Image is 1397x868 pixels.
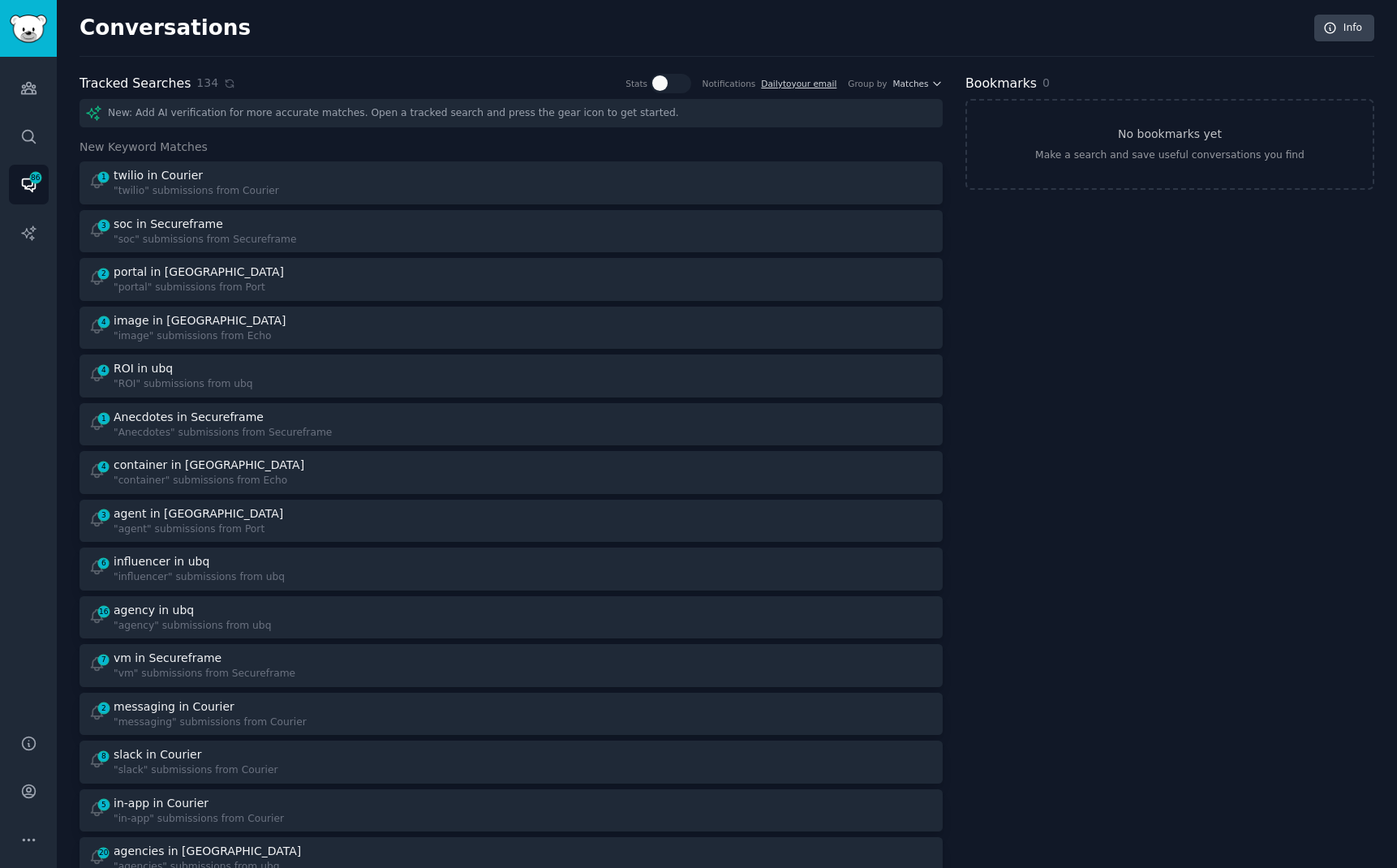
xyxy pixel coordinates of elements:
span: 7 [97,654,111,665]
a: 8slack in Courier"slack" submissions from Courier [80,741,943,784]
span: 3 [97,509,111,521]
a: 1twilio in Courier"twilio" submissions from Courier [80,161,943,204]
div: slack in Courier [114,746,201,763]
span: 20 [97,847,111,858]
div: Make a search and save useful conversations you find [1035,148,1305,163]
div: Stats [625,78,647,89]
div: Notifications [703,78,756,89]
span: 86 [28,172,43,183]
div: influencer in ubq [114,553,209,570]
a: Dailytoyour email [761,79,836,88]
a: 7vm in Secureframe"vm" submissions from Secureframe [80,644,943,687]
div: Anecdotes in Secureframe [114,409,264,426]
span: 4 [97,316,111,328]
div: ROI in ubq [114,360,173,377]
div: Group by [848,78,887,89]
div: twilio in Courier [114,167,203,184]
h2: Bookmarks [965,74,1037,94]
div: container in [GEOGRAPHIC_DATA] [114,457,304,474]
div: soc in Secureframe [114,216,223,233]
div: "in-app" submissions from Courier [114,812,284,827]
a: No bookmarks yetMake a search and save useful conversations you find [965,99,1374,190]
a: 4container in [GEOGRAPHIC_DATA]"container" submissions from Echo [80,451,943,494]
span: 2 [97,268,111,279]
div: "agent" submissions from Port [114,522,286,537]
h3: No bookmarks yet [1118,126,1222,143]
span: Matches [893,78,929,89]
div: agencies in [GEOGRAPHIC_DATA] [114,843,301,860]
span: 2 [97,703,111,714]
div: "portal" submissions from Port [114,281,287,295]
a: 2portal in [GEOGRAPHIC_DATA]"portal" submissions from Port [80,258,943,301]
div: "twilio" submissions from Courier [114,184,279,199]
div: "Anecdotes" submissions from Secureframe [114,426,332,440]
span: 8 [97,750,111,762]
div: "agency" submissions from ubq [114,619,271,634]
span: New Keyword Matches [80,139,208,156]
span: 1 [97,171,111,183]
span: 6 [97,557,111,569]
span: 134 [196,75,218,92]
a: 3agent in [GEOGRAPHIC_DATA]"agent" submissions from Port [80,500,943,543]
a: 3soc in Secureframe"soc" submissions from Secureframe [80,210,943,253]
a: 1Anecdotes in Secureframe"Anecdotes" submissions from Secureframe [80,403,943,446]
a: 2messaging in Courier"messaging" submissions from Courier [80,693,943,736]
div: agent in [GEOGRAPHIC_DATA] [114,505,283,522]
div: "container" submissions from Echo [114,474,307,488]
span: 0 [1042,76,1050,89]
a: 86 [9,165,49,204]
span: 5 [97,799,111,810]
div: "messaging" submissions from Courier [114,715,307,730]
a: 4ROI in ubq"ROI" submissions from ubq [80,355,943,397]
div: "soc" submissions from Secureframe [114,233,297,247]
div: agency in ubq [114,602,194,619]
div: "vm" submissions from Secureframe [114,667,295,681]
a: 6influencer in ubq"influencer" submissions from ubq [80,548,943,591]
h2: Tracked Searches [80,74,191,94]
a: 5in-app in Courier"in-app" submissions from Courier [80,789,943,832]
div: "ROI" submissions from ubq [114,377,253,392]
div: portal in [GEOGRAPHIC_DATA] [114,264,284,281]
span: 1 [97,413,111,424]
div: "slack" submissions from Courier [114,763,277,778]
div: messaging in Courier [114,698,234,715]
div: "influencer" submissions from ubq [114,570,285,585]
div: New: Add AI verification for more accurate matches. Open a tracked search and press the gear icon... [80,99,943,127]
div: "image" submissions from Echo [114,329,289,344]
a: 4image in [GEOGRAPHIC_DATA]"image" submissions from Echo [80,307,943,350]
a: 16agency in ubq"agency" submissions from ubq [80,596,943,639]
span: 16 [97,606,111,617]
h2: Conversations [80,15,251,41]
span: 3 [97,220,111,231]
span: 4 [97,461,111,472]
img: GummySearch logo [10,15,47,43]
button: Matches [893,78,943,89]
div: vm in Secureframe [114,650,221,667]
div: image in [GEOGRAPHIC_DATA] [114,312,286,329]
a: Info [1314,15,1374,42]
div: in-app in Courier [114,795,208,812]
span: 4 [97,364,111,376]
